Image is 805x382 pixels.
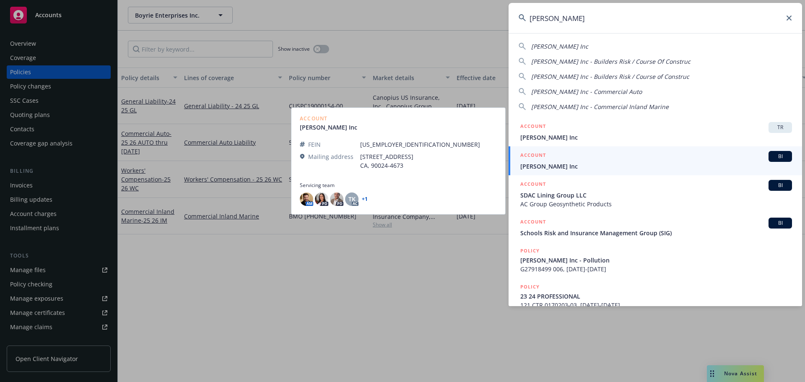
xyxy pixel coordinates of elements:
span: [PERSON_NAME] Inc - Builders Risk / Course Of Construc [531,57,691,65]
span: SDAC Lining Group LLC [520,191,792,200]
span: AC Group Geosynthetic Products [520,200,792,208]
span: [PERSON_NAME] Inc [531,42,588,50]
h5: POLICY [520,283,540,291]
a: ACCOUNTBI[PERSON_NAME] Inc [509,146,802,175]
span: Schools Risk and Insurance Management Group (SIG) [520,229,792,237]
span: [PERSON_NAME] Inc [520,162,792,171]
a: ACCOUNTBISDAC Lining Group LLCAC Group Geosynthetic Products [509,175,802,213]
span: [PERSON_NAME] Inc - Commercial Inland Marine [531,103,669,111]
h5: ACCOUNT [520,180,546,190]
h5: ACCOUNT [520,218,546,228]
span: BI [772,219,789,227]
input: Search... [509,3,802,33]
a: ACCOUNTBISchools Risk and Insurance Management Group (SIG) [509,213,802,242]
h5: POLICY [520,247,540,255]
span: [PERSON_NAME] Inc - Commercial Auto [531,88,642,96]
span: 23 24 PROFESSIONAL [520,292,792,301]
a: ACCOUNTTR[PERSON_NAME] Inc [509,117,802,146]
span: 121 CTR 0170203-03, [DATE]-[DATE] [520,301,792,309]
span: TR [772,124,789,131]
a: POLICY[PERSON_NAME] Inc - PollutionG27918499 006, [DATE]-[DATE] [509,242,802,278]
span: [PERSON_NAME] Inc - Pollution [520,256,792,265]
a: POLICY23 24 PROFESSIONAL121 CTR 0170203-03, [DATE]-[DATE] [509,278,802,314]
h5: ACCOUNT [520,122,546,132]
h5: ACCOUNT [520,151,546,161]
span: [PERSON_NAME] Inc [520,133,792,142]
span: BI [772,182,789,189]
span: BI [772,153,789,160]
span: G27918499 006, [DATE]-[DATE] [520,265,792,273]
span: [PERSON_NAME] Inc - Builders Risk / Course of Construc [531,73,689,81]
